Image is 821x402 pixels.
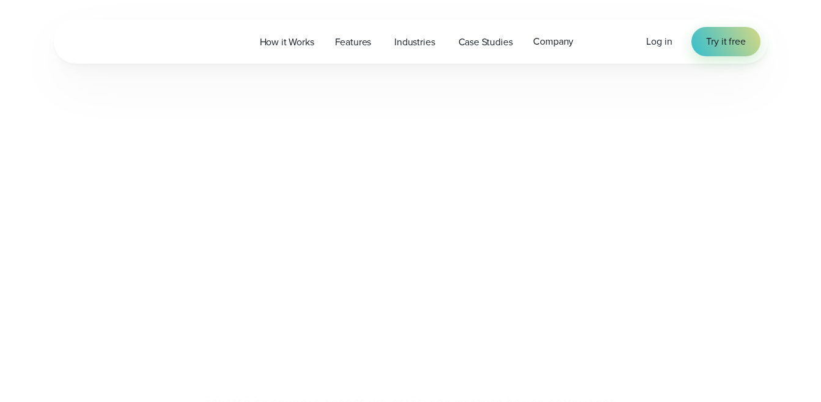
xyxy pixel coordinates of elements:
a: Try it free [691,27,760,56]
span: Industries [394,35,435,50]
a: Log in [646,34,672,49]
span: Features [335,35,372,50]
a: Case Studies [448,29,523,54]
span: Log in [646,34,672,48]
span: Company [533,34,573,49]
span: Case Studies [458,35,513,50]
a: How it Works [249,29,325,54]
span: Try it free [706,34,745,49]
span: How it Works [260,35,314,50]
